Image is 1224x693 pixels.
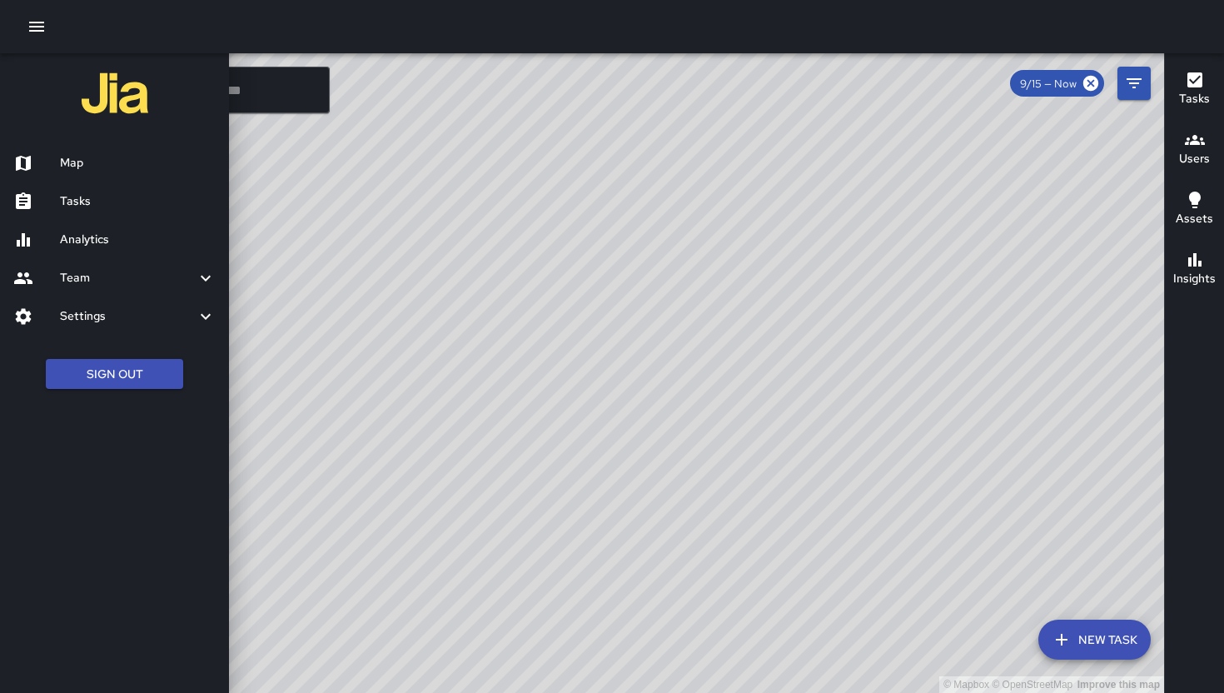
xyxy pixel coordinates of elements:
[46,359,183,390] button: Sign Out
[60,231,216,249] h6: Analytics
[82,60,148,127] img: jia-logo
[60,154,216,172] h6: Map
[1176,210,1213,228] h6: Assets
[1179,90,1210,108] h6: Tasks
[1173,270,1216,288] h6: Insights
[60,307,196,326] h6: Settings
[60,192,216,211] h6: Tasks
[60,269,196,287] h6: Team
[1038,620,1151,660] button: New Task
[1179,150,1210,168] h6: Users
